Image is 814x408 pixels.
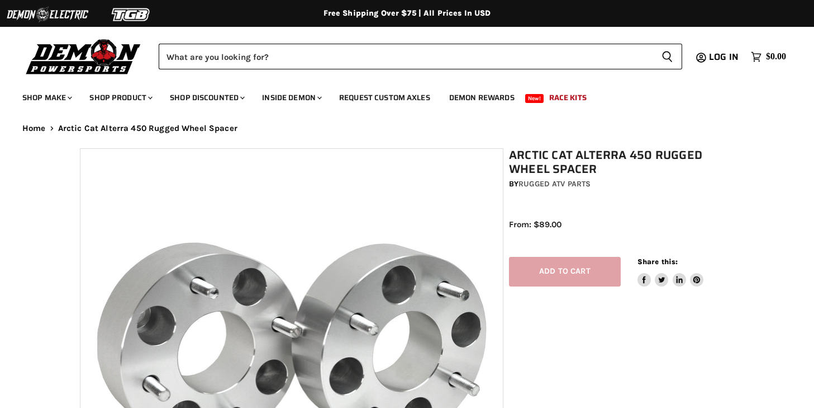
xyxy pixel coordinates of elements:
[509,148,740,176] h1: Arctic Cat Alterra 450 Rugged Wheel Spacer
[22,36,145,76] img: Demon Powersports
[541,86,595,109] a: Race Kits
[653,44,682,69] button: Search
[704,52,745,62] a: Log in
[331,86,439,109] a: Request Custom Axles
[159,44,653,69] input: Search
[637,257,704,287] aside: Share this:
[637,257,678,266] span: Share this:
[254,86,329,109] a: Inside Demon
[81,86,159,109] a: Shop Product
[525,94,544,103] span: New!
[509,219,561,229] span: From: $89.00
[89,4,173,25] img: TGB Logo 2
[709,50,739,64] span: Log in
[14,82,783,109] ul: Main menu
[159,44,682,69] form: Product
[6,4,89,25] img: Demon Electric Logo 2
[22,124,46,133] a: Home
[441,86,523,109] a: Demon Rewards
[161,86,251,109] a: Shop Discounted
[509,178,740,190] div: by
[14,86,79,109] a: Shop Make
[58,124,237,133] span: Arctic Cat Alterra 450 Rugged Wheel Spacer
[745,49,792,65] a: $0.00
[518,179,591,189] a: Rugged ATV Parts
[766,51,786,62] span: $0.00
